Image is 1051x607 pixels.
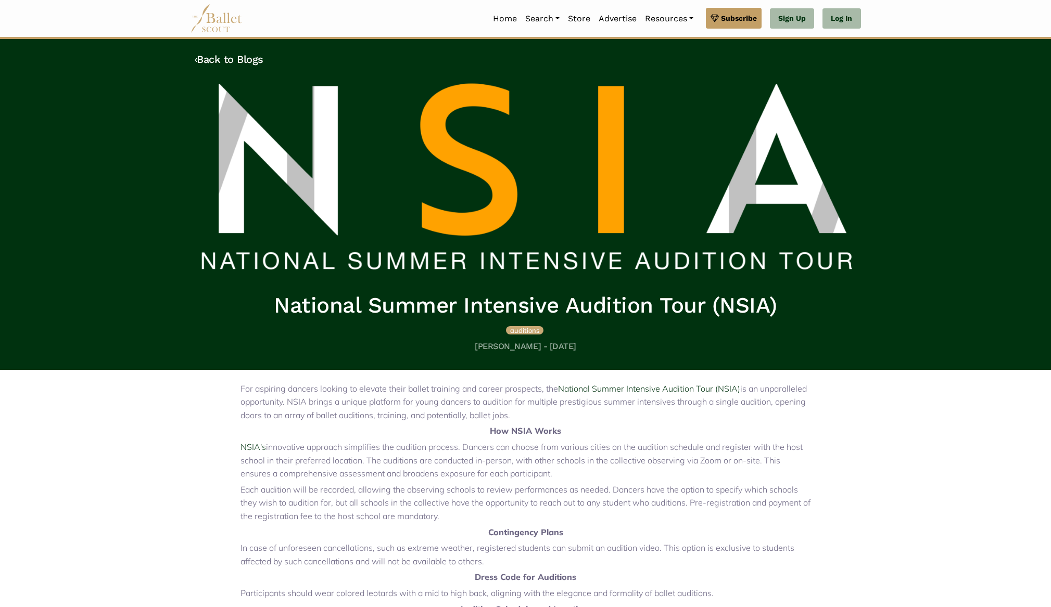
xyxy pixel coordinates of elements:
[475,572,576,582] strong: Dress Code for Auditions
[510,326,539,334] span: auditions
[822,8,860,29] a: Log In
[195,53,263,66] a: ‹Back to Blogs
[489,8,521,30] a: Home
[721,12,757,24] span: Subscribe
[594,8,641,30] a: Advertise
[488,527,563,537] strong: Contingency Plans
[195,79,857,283] img: header_image.img
[711,12,719,24] img: gem.svg
[195,291,857,320] h1: National Summer Intensive Audition Tour (NSIA)
[506,325,543,335] a: auditions
[195,53,197,66] code: ‹
[240,382,811,422] p: For aspiring dancers looking to elevate their ballet training and career prospects, the is an unp...
[240,441,811,481] p: innovative approach simplifies the audition process. Dancers can choose from various cities on th...
[240,587,811,600] p: Participants should wear colored leotards with a mid to high back, aligning with the elegance and...
[641,8,698,30] a: Resources
[564,8,594,30] a: Store
[240,483,811,523] p: Each audition will be recorded, allowing the observing schools to review performances as needed. ...
[240,442,266,452] a: NSIA's
[770,8,814,29] a: Sign Up
[490,425,561,436] strong: How NSIA Works
[706,8,762,29] a: Subscribe
[195,341,857,352] h5: [PERSON_NAME] - [DATE]
[521,8,564,30] a: Search
[240,541,811,568] p: In case of unforeseen cancellations, such as extreme weather, registered students can submit an a...
[558,383,740,394] a: National Summer Intensive Audition Tour (NSIA)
